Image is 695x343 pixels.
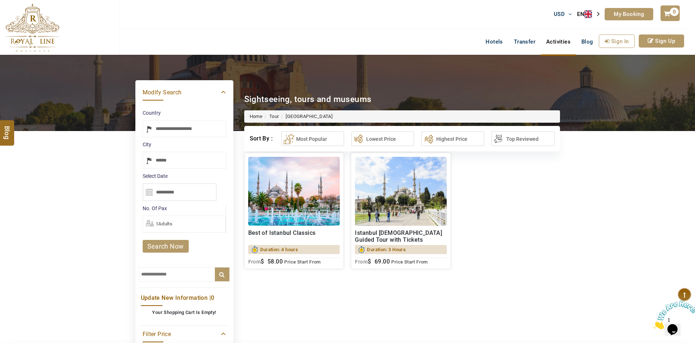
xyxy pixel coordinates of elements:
a: Home [250,114,263,119]
sub: From [248,259,261,265]
span: 0 [670,8,679,16]
h2: Istanbul [DEMOGRAPHIC_DATA] Guided Tour with Tickets [355,229,447,243]
a: Transfer [508,34,541,49]
aside: Language selected: English [577,9,605,20]
a: My Booking [605,8,653,20]
span: Price Start From [391,259,428,265]
label: City [143,141,226,148]
div: Sort By : [250,131,274,146]
span: Price Start From [284,259,320,265]
span: USD [554,11,565,17]
span: $ [368,258,371,265]
span: 58.00 [267,258,283,265]
img: blue%20mosque.jpg [248,157,340,226]
span: Duration: 4 hours [260,245,298,254]
button: Highest Price [421,131,484,146]
a: Sign In [599,34,635,48]
span: Sightseeing, tours and museums [244,94,372,104]
img: The Royal Line Holidays [5,3,60,52]
h2: Best of Istanbul Classics [248,229,340,243]
span: $ [261,258,264,265]
sub: From [355,259,368,265]
span: 1 [3,3,6,9]
li: [GEOGRAPHIC_DATA] [279,113,333,120]
a: search now [143,240,189,253]
span: Duration: 3 Hours [367,245,406,254]
a: Tour [269,114,279,119]
a: Best of Istanbul ClassicsDuration: 4 hoursFrom$ 58.00 Price Start From [244,153,344,269]
span: Blog [581,38,593,45]
a: Sign Up [639,34,684,48]
a: Activities [541,34,576,49]
a: EN [577,9,605,20]
button: Top Reviewed [491,131,554,146]
b: Your Shopping Cart Is Empty! [152,310,216,315]
span: 1Adults [156,221,173,226]
a: Hotels [480,34,508,49]
a: Filter Price [143,329,226,338]
button: Most Popular [281,131,344,146]
label: No. Of Pax [143,205,226,212]
span: 69.00 [375,258,390,265]
div: Language [577,9,605,20]
a: Blog [576,34,599,49]
button: Lowest Price [351,131,414,146]
iframe: chat widget [650,298,695,332]
label: Country [143,109,226,117]
img: main%20picture.jpg [355,157,447,226]
a: Istanbul [DEMOGRAPHIC_DATA] Guided Tour with TicketsDuration: 3 HoursFrom$ 69.00 Price Start From [351,153,451,269]
a: Modify Search [143,87,226,97]
a: 0 [661,5,679,21]
label: Select Date [143,172,226,180]
span: Blog [3,126,12,132]
img: Chat attention grabber [3,3,48,32]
